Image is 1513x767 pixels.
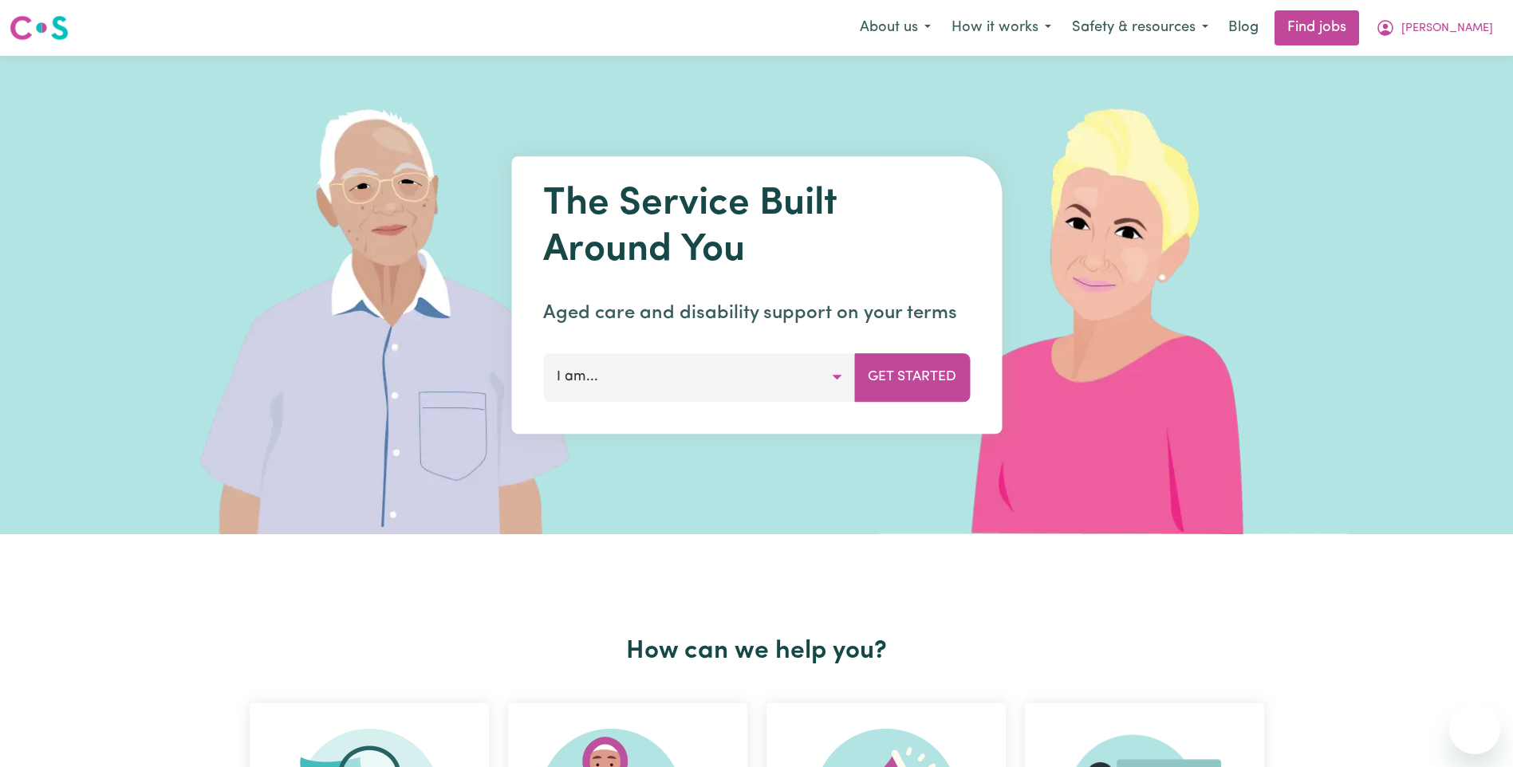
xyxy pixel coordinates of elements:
[1219,10,1268,45] a: Blog
[240,636,1274,667] h2: How can we help you?
[10,14,69,42] img: Careseekers logo
[941,11,1062,45] button: How it works
[1062,11,1219,45] button: Safety & resources
[849,11,941,45] button: About us
[1449,703,1500,754] iframe: Button to launch messaging window
[543,353,855,401] button: I am...
[10,10,69,46] a: Careseekers logo
[1365,11,1503,45] button: My Account
[1401,20,1493,37] span: [PERSON_NAME]
[543,299,970,328] p: Aged care and disability support on your terms
[1275,10,1359,45] a: Find jobs
[543,182,970,273] h1: The Service Built Around You
[854,353,970,401] button: Get Started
